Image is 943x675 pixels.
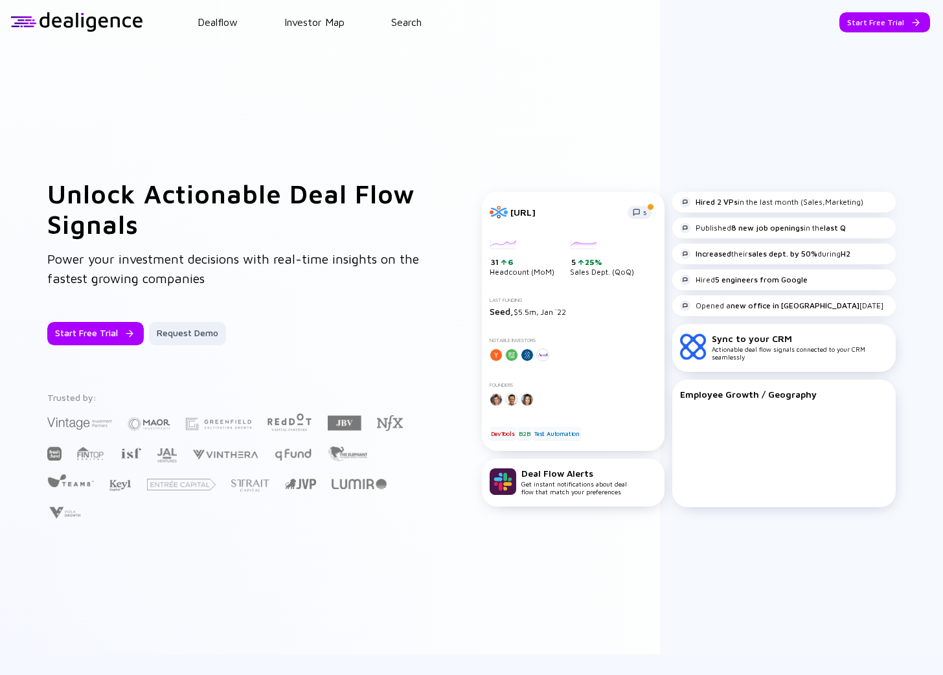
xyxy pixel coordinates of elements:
[198,16,238,28] a: Dealflow
[377,415,403,431] img: NFX
[839,12,930,32] button: Start Free Trial
[186,418,251,430] img: Greenfield Partners
[521,468,627,496] div: Get instant notifications about deal flow that match your preferences
[533,427,581,440] div: Test Automation
[157,448,177,463] img: JAL Ventures
[696,249,731,258] strong: Increased
[712,333,888,361] div: Actionable deal flow signals connected to your CRM seamlessly
[47,507,82,519] img: Viola Growth
[570,240,634,277] div: Sales Dept. (QoQ)
[231,479,269,492] img: Strait Capital
[47,178,430,239] h1: Unlock Actionable Deal Flow Signals
[584,257,602,267] div: 25%
[490,306,657,317] div: $5.5m, Jan `22
[715,275,808,284] strong: 5 engineers from Google
[510,207,620,218] div: [URL]
[521,468,627,479] div: Deal Flow Alerts
[47,392,426,403] div: Trusted by:
[267,411,312,432] img: Red Dot Capital Partners
[506,257,514,267] div: 6
[680,223,846,233] div: Published in the
[712,333,888,344] div: Sync to your CRM
[571,257,634,268] div: 5
[490,306,514,317] span: Seed,
[731,223,804,233] strong: 8 new job openings
[147,479,216,490] img: Entrée Capital
[824,223,846,233] strong: last Q
[490,427,516,440] div: DevTools
[748,249,817,258] strong: sales dept. by 50%
[328,446,367,461] img: The Elephant
[696,197,738,207] strong: Hired 2 VPs
[680,389,888,400] div: Employee Growth / Geography
[680,197,863,207] div: in the last month (Sales,Marketing)
[274,446,312,462] img: Q Fund
[332,479,387,489] img: Lumir Ventures
[285,479,316,489] img: Jerusalem Venture Partners
[109,479,131,492] img: Key1 Capital
[731,301,859,310] strong: new office in [GEOGRAPHIC_DATA]
[841,249,850,258] strong: H2
[680,275,808,285] div: Hired
[149,322,226,345] button: Request Demo
[47,251,419,286] span: Power your investment decisions with real-time insights on the fastest growing companies
[77,446,104,461] img: FINTOP Capital
[391,16,422,28] a: Search
[490,297,657,303] div: Last Funding
[680,301,883,311] div: Opened a [DATE]
[517,427,531,440] div: B2B
[680,249,850,259] div: their during
[491,257,554,268] div: 31
[128,413,170,435] img: Maor Investments
[47,474,94,487] img: Team8
[120,447,141,459] img: Israel Secondary Fund
[328,415,361,431] img: JBV Capital
[490,240,554,277] div: Headcount (MoM)
[47,322,144,345] button: Start Free Trial
[47,416,112,431] img: Vintage Investment Partners
[284,16,345,28] a: Investor Map
[490,337,657,343] div: Notable Investors
[490,382,657,388] div: Founders
[192,448,258,461] img: Vinthera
